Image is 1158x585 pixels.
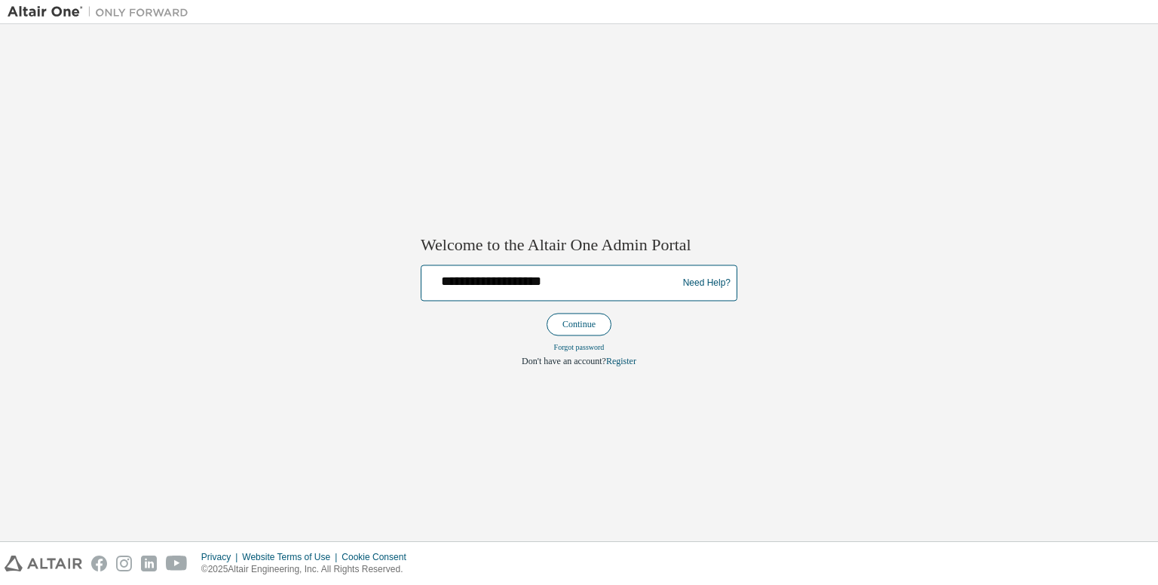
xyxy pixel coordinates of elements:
[421,234,737,256] h2: Welcome to the Altair One Admin Portal
[242,551,342,563] div: Website Terms of Use
[201,551,242,563] div: Privacy
[5,556,82,571] img: altair_logo.svg
[116,556,132,571] img: instagram.svg
[522,357,606,367] span: Don't have an account?
[201,563,415,576] p: © 2025 Altair Engineering, Inc. All Rights Reserved.
[141,556,157,571] img: linkedin.svg
[8,5,196,20] img: Altair One
[554,344,605,352] a: Forgot password
[547,314,611,336] button: Continue
[91,556,107,571] img: facebook.svg
[606,357,636,367] a: Register
[342,551,415,563] div: Cookie Consent
[683,283,731,283] a: Need Help?
[166,556,188,571] img: youtube.svg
